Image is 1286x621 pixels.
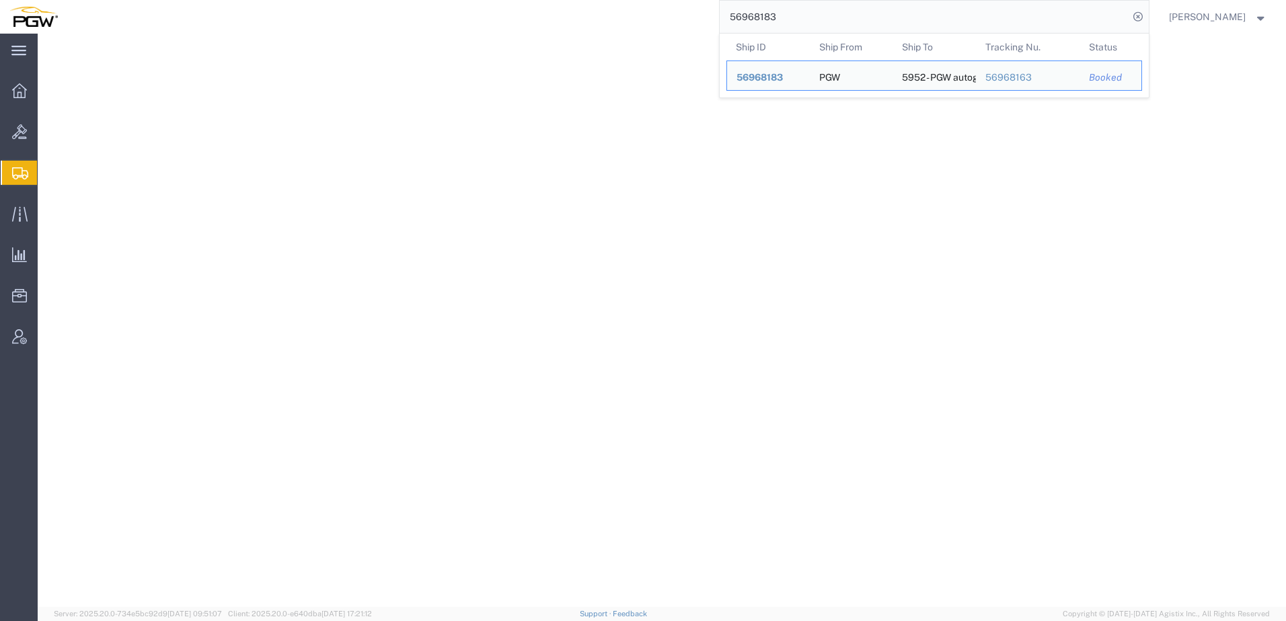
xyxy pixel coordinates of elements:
span: [DATE] 09:51:07 [167,610,222,618]
button: [PERSON_NAME] [1168,9,1268,25]
div: 56968163 [985,71,1070,85]
span: Server: 2025.20.0-734e5bc92d9 [54,610,222,618]
th: Ship To [893,34,976,60]
span: Copyright © [DATE]-[DATE] Agistix Inc., All Rights Reserved [1063,608,1270,620]
input: Search for shipment number, reference number [720,1,1129,33]
div: 5952 - PGW autoglass - Coquitlam [902,61,967,90]
th: Status [1080,34,1142,60]
span: Client: 2025.20.0-e640dba [228,610,372,618]
img: logo [9,7,58,27]
span: 56968183 [736,72,783,83]
th: Ship From [809,34,893,60]
a: Support [580,610,613,618]
table: Search Results [726,34,1149,97]
a: Feedback [613,610,647,618]
span: Amber Hickey [1169,9,1246,24]
th: Tracking Nu. [975,34,1080,60]
iframe: FS Legacy Container [38,34,1286,607]
th: Ship ID [726,34,810,60]
div: PGW [819,61,839,90]
div: Booked [1089,71,1132,85]
div: 56968183 [736,71,800,85]
span: [DATE] 17:21:12 [321,610,372,618]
